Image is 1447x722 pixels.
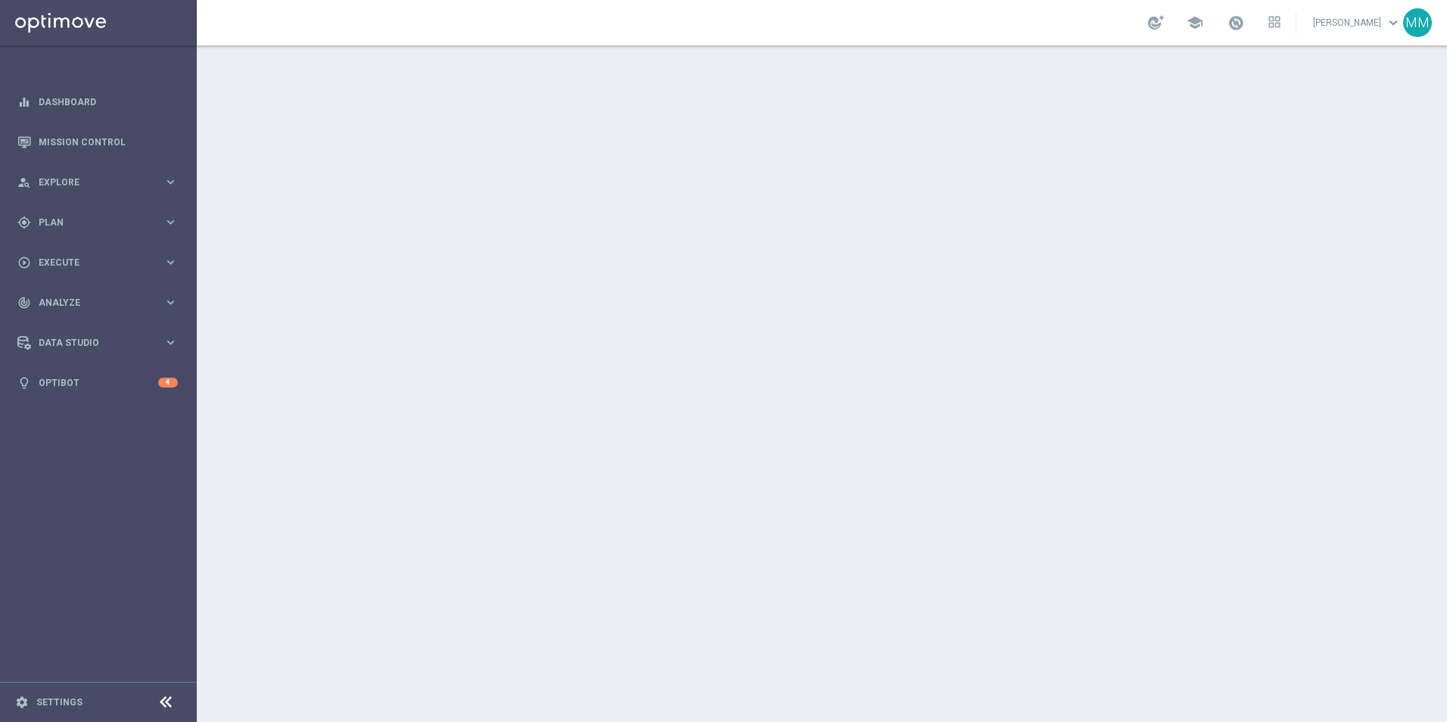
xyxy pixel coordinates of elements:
[163,255,178,269] i: keyboard_arrow_right
[17,257,179,269] button: play_circle_outline Execute keyboard_arrow_right
[17,256,31,269] i: play_circle_outline
[39,82,178,122] a: Dashboard
[17,336,163,350] div: Data Studio
[1403,8,1432,37] div: MM
[17,363,178,403] div: Optibot
[1187,14,1203,31] span: school
[39,218,163,227] span: Plan
[17,136,179,148] button: Mission Control
[17,376,31,390] i: lightbulb
[17,176,179,188] button: person_search Explore keyboard_arrow_right
[17,95,31,109] i: equalizer
[1312,11,1403,34] a: [PERSON_NAME]keyboard_arrow_down
[17,122,178,162] div: Mission Control
[17,216,163,229] div: Plan
[17,96,179,108] button: equalizer Dashboard
[17,377,179,389] button: lightbulb Optibot 4
[39,122,178,162] a: Mission Control
[39,258,163,267] span: Execute
[39,338,163,347] span: Data Studio
[17,216,31,229] i: gps_fixed
[17,176,163,189] div: Explore
[1385,14,1402,31] span: keyboard_arrow_down
[17,176,31,189] i: person_search
[163,295,178,310] i: keyboard_arrow_right
[17,297,179,309] button: track_changes Analyze keyboard_arrow_right
[17,216,179,229] button: gps_fixed Plan keyboard_arrow_right
[15,696,29,709] i: settings
[36,698,82,707] a: Settings
[17,256,163,269] div: Execute
[17,337,179,349] button: Data Studio keyboard_arrow_right
[163,175,178,189] i: keyboard_arrow_right
[163,335,178,350] i: keyboard_arrow_right
[39,298,163,307] span: Analyze
[158,378,178,387] div: 4
[17,82,178,122] div: Dashboard
[17,296,31,310] i: track_changes
[163,215,178,229] i: keyboard_arrow_right
[39,178,163,187] span: Explore
[17,296,163,310] div: Analyze
[39,363,158,403] a: Optibot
